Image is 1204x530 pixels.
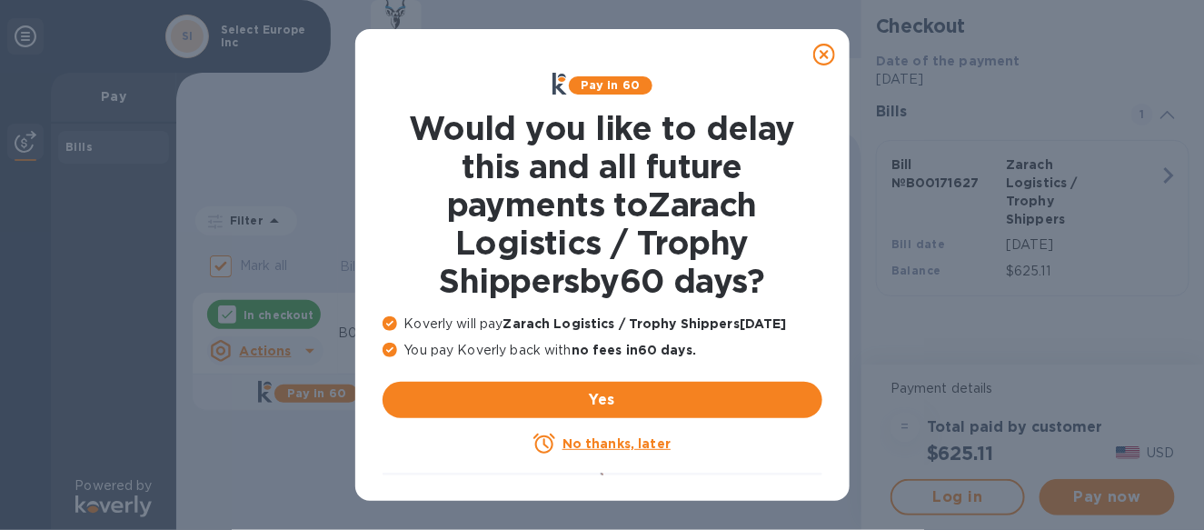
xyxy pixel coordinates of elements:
p: Koverly will pay [383,315,822,334]
b: Zarach Logistics / Trophy Shippers [DATE] [503,316,787,331]
h1: Would you like to delay this and all future payments to Zarach Logistics / Trophy Shippers by 60 ... [383,109,822,300]
span: Yes [397,389,808,411]
u: No thanks, later [562,436,671,451]
button: Yes [383,382,822,418]
b: no fees in 60 days . [572,343,696,357]
p: You pay Koverly back with [383,341,822,360]
b: Pay in 60 [581,78,640,92]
